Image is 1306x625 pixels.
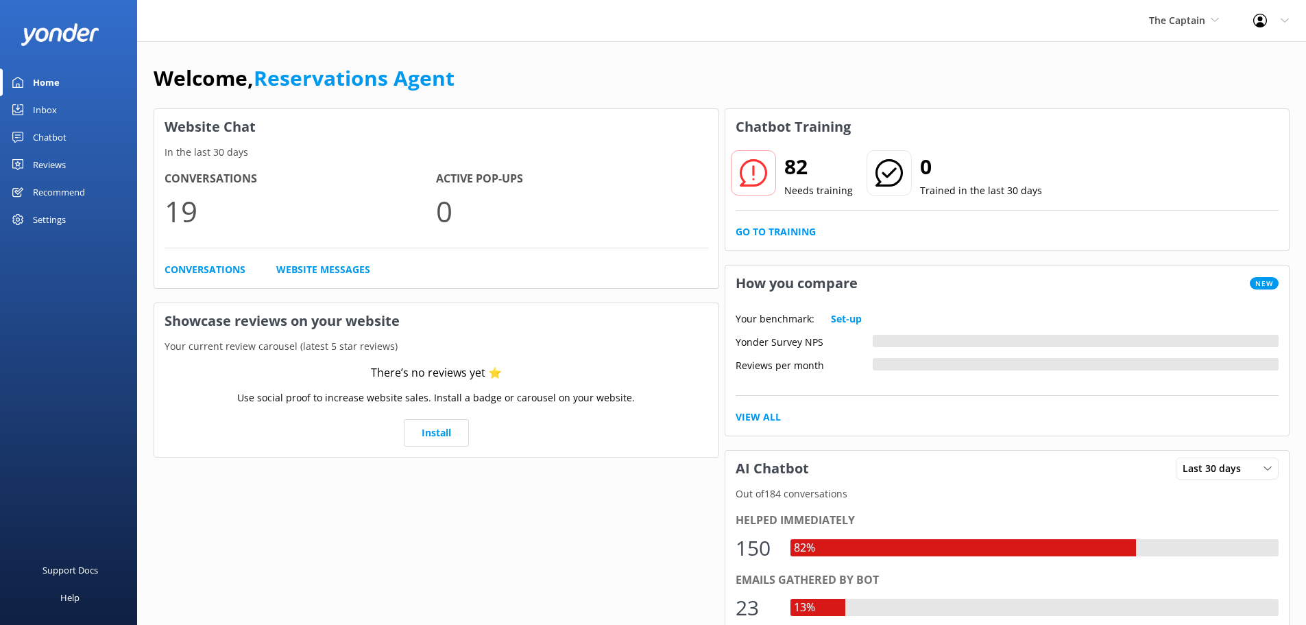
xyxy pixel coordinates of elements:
h4: Conversations [165,170,436,188]
div: Help [60,584,80,611]
h3: Chatbot Training [725,109,861,145]
h4: Active Pop-ups [436,170,708,188]
h3: Showcase reviews on your website [154,303,718,339]
div: 150 [736,532,777,565]
div: 13% [790,599,819,617]
p: 19 [165,188,436,234]
div: Recommend [33,178,85,206]
div: Reviews per month [736,358,873,370]
h2: 82 [784,150,853,183]
span: The Captain [1149,14,1205,27]
div: Reviews [33,151,66,178]
div: Yonder Survey NPS [736,335,873,347]
p: 0 [436,188,708,234]
div: There’s no reviews yet ⭐ [371,364,502,382]
h3: Website Chat [154,109,718,145]
p: Out of 184 conversations [725,486,1290,502]
a: Install [404,419,469,447]
a: Website Messages [276,262,370,277]
h3: AI Chatbot [725,451,819,486]
div: 82% [790,539,819,557]
img: yonder-white-logo.png [21,23,99,46]
div: 23 [736,591,777,624]
h3: How you compare [725,266,868,301]
p: Your benchmark: [736,311,814,327]
a: Set-up [831,311,862,327]
div: Support Docs [43,556,98,584]
span: New [1250,277,1279,290]
div: Home [33,69,60,96]
p: Trained in the last 30 days [920,183,1042,198]
a: Conversations [165,262,245,277]
p: Needs training [784,183,853,198]
h2: 0 [920,150,1042,183]
p: In the last 30 days [154,145,718,160]
h1: Welcome, [154,62,455,95]
p: Use social proof to increase website sales. Install a badge or carousel on your website. [237,390,635,405]
p: Your current review carousel (latest 5 star reviews) [154,339,718,354]
div: Chatbot [33,123,66,151]
span: Last 30 days [1183,461,1249,476]
div: Helped immediately [736,512,1279,530]
div: Settings [33,206,66,233]
div: Emails gathered by bot [736,571,1279,589]
div: Inbox [33,96,57,123]
a: View All [736,410,781,425]
a: Reservations Agent [254,64,455,92]
a: Go to Training [736,224,816,239]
